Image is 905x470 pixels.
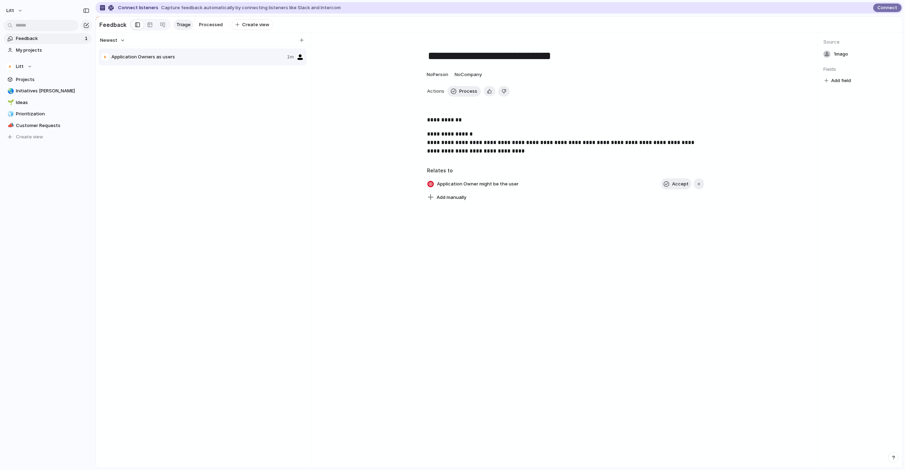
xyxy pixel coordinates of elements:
span: Source [823,39,897,46]
button: 🌏 [6,87,13,94]
span: No Company [455,71,482,77]
h1: [DEMOGRAPHIC_DATA] [34,4,97,9]
button: Process [447,86,481,97]
span: 1m ago [834,51,848,58]
div: you guys rock [90,136,136,152]
button: 📣 [6,122,13,129]
span: Add field [831,77,851,84]
span: Prioritization [16,110,89,117]
span: Add manually [437,194,466,201]
span: Triage [176,21,191,28]
div: Omer says… [6,97,136,113]
div: Thank you it would be great [55,48,136,63]
span: Process [459,88,477,95]
button: Gif picker [22,232,28,237]
span: Litt [16,63,24,70]
span: Application Owners as users [111,53,284,61]
span: No Person [427,71,448,77]
span: Litt [6,7,14,14]
button: Add manually [425,193,469,202]
div: Close [124,3,137,16]
a: Triage [174,19,193,30]
button: Add field [823,76,852,85]
button: Emoji picker [11,232,17,237]
div: 🌏 [7,87,12,95]
div: Omer says… [6,113,136,136]
span: Accept [672,180,689,188]
img: Profile image for Christian [20,4,31,15]
button: Home [111,3,124,16]
button: Delete [498,86,510,97]
span: Customer Requests [16,122,89,129]
a: 🌱Ideas [4,97,92,108]
div: thank you for your help and speedy response [25,113,136,135]
span: Connect [877,4,897,11]
span: 1m [287,53,294,61]
button: Create view [232,19,273,30]
span: Capture feedback automatically by connecting listeners like Slack and Intercom [161,4,341,11]
div: Christian says… [6,69,136,97]
div: you guys rock [95,141,130,148]
button: Send a message… [121,229,133,240]
button: go back [5,3,18,16]
div: Omer says… [6,136,136,157]
span: Feedback [16,35,83,42]
button: 🧊 [6,110,13,117]
span: Create view [242,21,269,28]
div: 🧊 [7,110,12,118]
div: Christian says… [6,157,136,192]
button: Connect [873,4,901,12]
div: 🌱 [7,98,12,107]
div: 📣 [7,121,12,130]
button: Create view [4,132,92,142]
p: Active 5h ago [34,9,66,16]
a: 🧊Prioritization [4,109,92,119]
span: Connect listeners [118,4,158,11]
button: Accept [661,178,691,190]
div: works! [113,101,130,108]
span: Projects [16,76,89,83]
div: Christian says… [6,6,136,48]
a: My projects [4,45,92,56]
div: I believe it's not currently configurable in the UI to allow nesting under projects but I can ena... [6,6,116,42]
span: Fields [823,66,897,73]
span: Actions [427,88,444,95]
button: Litt [4,61,92,72]
div: Thank you it would be great [60,52,130,59]
span: Create view [16,133,43,141]
a: Processed [196,19,226,30]
a: Projects [4,74,92,85]
a: 🌏Initiatives [PERSON_NAME] [4,86,92,96]
button: Newest [99,36,126,45]
span: Newest [100,37,117,44]
span: Initiatives [PERSON_NAME] [16,87,89,94]
span: Processed [199,21,223,28]
span: 1 [85,35,89,42]
div: works! [108,97,136,113]
span: Application Owner might be the user [435,179,521,189]
div: Omer says… [6,48,136,69]
a: 📣Customer Requests [4,120,92,131]
textarea: Message… [6,217,135,229]
button: Litt [3,5,27,16]
button: NoPerson [425,69,450,80]
a: Feedback1 [4,33,92,44]
h2: Feedback [99,21,127,29]
button: NoCompany [453,69,484,80]
div: no worries at all! let us know if you'd like to be added to a Slack connect channel for easier co... [6,157,116,187]
span: My projects [16,47,89,54]
button: Upload attachment [34,232,39,237]
a: [EMAIL_ADDRESS][DOMAIN_NAME] [31,197,130,210]
div: oh that would be nice[EMAIL_ADDRESS][DOMAIN_NAME] [25,192,136,214]
div: Omer says… [6,192,136,220]
div: oh that would be nice [31,196,130,210]
h3: Relates to [427,167,704,174]
div: no worries at all! let us know if you'd like to be added to a Slack connect channel for easier co... [11,161,110,182]
button: 🌱 [6,99,13,106]
div: If you refresh, you should now be able to nest under Projects [11,73,110,87]
span: Ideas [16,99,89,106]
